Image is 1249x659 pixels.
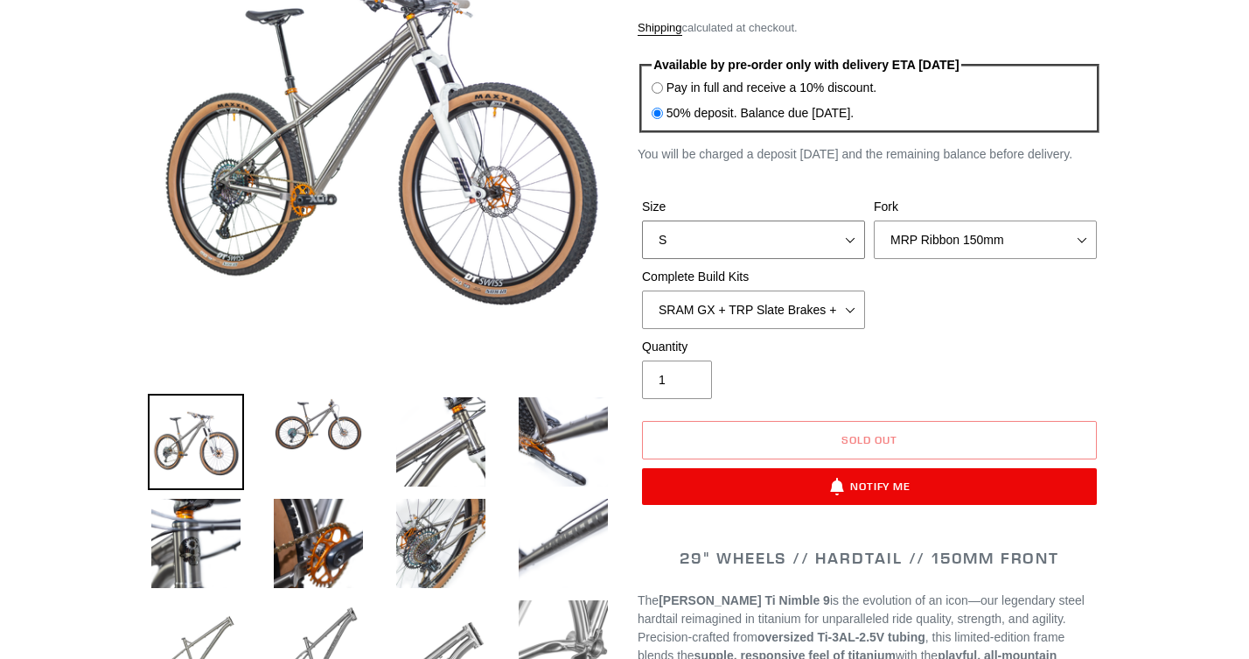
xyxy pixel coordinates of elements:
img: Load image into Gallery viewer, TI NIMBLE 9 [515,495,611,592]
span: Sold out [841,433,897,446]
img: Load image into Gallery viewer, TI NIMBLE 9 [148,394,244,490]
label: Pay in full and receive a 10% discount. [666,79,876,97]
img: Load image into Gallery viewer, TI NIMBLE 9 [148,495,244,592]
a: Shipping [638,21,682,36]
label: Size [642,198,865,216]
img: Load image into Gallery viewer, TI NIMBLE 9 [270,394,366,455]
img: Load image into Gallery viewer, TI NIMBLE 9 [393,495,489,592]
strong: oversized Ti-3AL-2.5V tubing [757,630,925,644]
label: 50% deposit. Balance due [DATE]. [666,104,855,123]
legend: Available by pre-order only with delivery ETA [DATE] [652,56,962,74]
label: Complete Build Kits [642,268,865,286]
label: Quantity [642,338,865,356]
button: Notify Me [642,468,1097,505]
p: You will be charged a deposit [DATE] and the remaining balance before delivery. [638,145,1101,164]
img: Load image into Gallery viewer, TI NIMBLE 9 [515,394,611,490]
strong: [PERSON_NAME] Ti Nimble 9 [659,593,830,607]
button: Sold out [642,421,1097,459]
img: Load image into Gallery viewer, TI NIMBLE 9 [393,394,489,490]
label: Fork [874,198,1097,216]
span: 29" WHEELS // HARDTAIL // 150MM FRONT [680,548,1059,568]
div: calculated at checkout. [638,19,1101,37]
img: Load image into Gallery viewer, TI NIMBLE 9 [270,495,366,592]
